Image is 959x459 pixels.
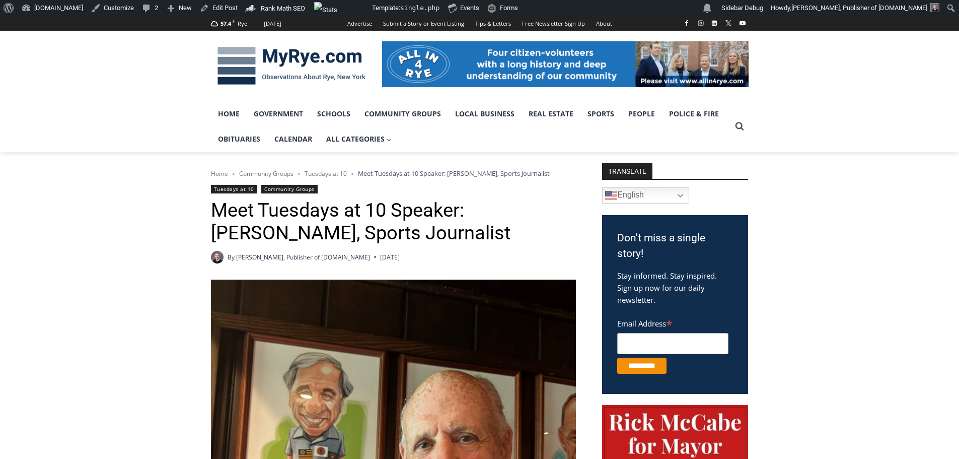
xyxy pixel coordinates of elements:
[470,16,517,31] a: Tips & Letters
[236,253,370,261] a: [PERSON_NAME], Publisher of [DOMAIN_NAME]
[400,4,439,12] span: single.php
[662,101,726,126] a: Police & Fire
[517,16,591,31] a: Free Newsletter Sign Up
[380,252,400,262] time: [DATE]
[220,20,231,27] span: 57.4
[791,4,927,12] span: [PERSON_NAME], Publisher of [DOMAIN_NAME]
[211,251,224,264] a: Author image
[591,16,618,31] a: About
[448,101,522,126] a: Local Business
[211,169,228,178] a: Home
[319,126,399,152] button: Child menu of All Categories
[736,17,749,29] a: YouTube
[314,2,371,14] img: Views over 48 hours. Click for more Jetpack Stats.
[211,101,247,126] a: Home
[238,19,247,28] div: Rye
[211,40,372,92] img: MyRye.com
[264,19,281,28] div: [DATE]
[695,17,707,29] a: Instagram
[357,101,448,126] a: Community Groups
[621,101,662,126] a: People
[602,163,652,179] strong: TRANSLATE
[228,252,235,262] span: By
[617,313,728,332] label: Email Address
[522,101,580,126] a: Real Estate
[730,117,749,136] button: View Search Form
[722,17,734,29] a: X
[351,170,354,177] span: >
[211,185,257,193] a: Tuesdays at 10
[342,16,378,31] a: Advertise
[298,170,301,177] span: >
[681,17,693,29] a: Facebook
[580,101,621,126] a: Sports
[211,199,576,245] h1: Meet Tuesdays at 10 Speaker: [PERSON_NAME], Sports Journalist
[261,185,317,193] a: Community Groups
[342,16,618,31] nav: Secondary Navigation
[239,169,293,178] a: Community Groups
[378,16,470,31] a: Submit a Story or Event Listing
[605,189,617,202] img: en
[358,169,550,178] span: Meet Tuesdays at 10 Speaker: [PERSON_NAME], Sports Journalist
[247,101,310,126] a: Government
[233,18,235,24] span: F
[261,5,305,12] span: Rank Math SEO
[602,187,689,204] a: English
[305,169,347,178] a: Tuesdays at 10
[617,230,733,262] h3: Don't miss a single story!
[310,101,357,126] a: Schools
[617,270,733,306] p: Stay informed. Stay inspired. Sign up now for our daily newsletter.
[382,41,749,87] img: All in for Rye
[211,126,267,152] a: Obituaries
[232,170,235,177] span: >
[267,126,319,152] a: Calendar
[211,101,730,152] nav: Primary Navigation
[211,168,576,178] nav: Breadcrumbs
[708,17,720,29] a: Linkedin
